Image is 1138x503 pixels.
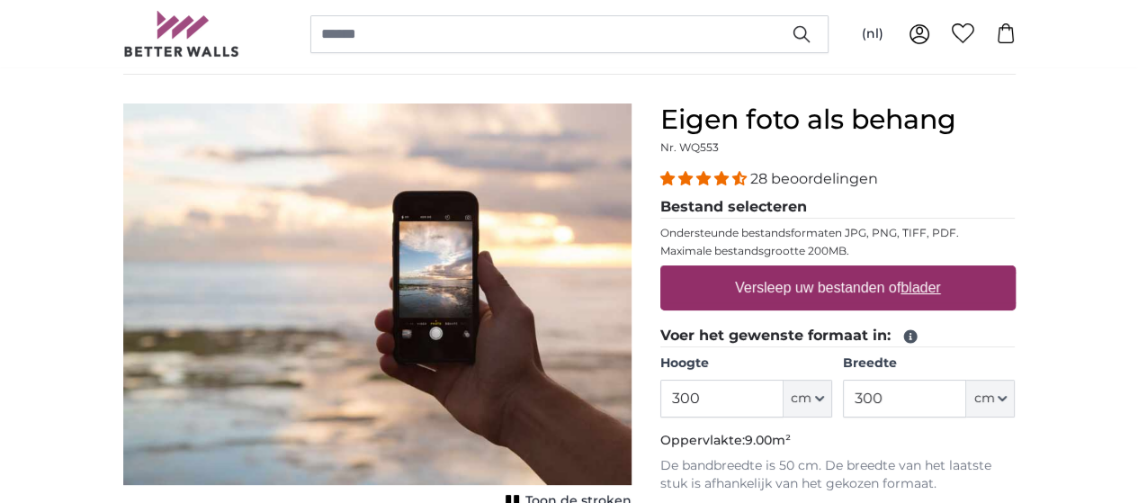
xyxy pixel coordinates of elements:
[660,325,1016,347] legend: Voer het gewenste formaat in:
[966,380,1015,418] button: cm
[660,457,1016,493] p: De bandbreedte is 50 cm. De breedte van het laatste stuk is afhankelijk van het gekozen formaat.
[750,170,878,187] span: 28 beoordelingen
[973,390,994,408] span: cm
[660,355,832,373] label: Hoogte
[791,390,811,408] span: cm
[660,196,1016,219] legend: Bestand selecteren
[901,280,940,295] u: blader
[660,244,1016,258] p: Maximale bestandsgrootte 200MB.
[660,103,1016,136] h1: Eigen foto als behang
[660,432,1016,450] p: Oppervlakte:
[728,270,948,306] label: Versleep uw bestanden of
[123,103,632,485] img: personalised-photo
[784,380,832,418] button: cm
[660,140,719,154] span: Nr. WQ553
[745,432,791,448] span: 9.00m²
[847,18,898,50] button: (nl)
[660,170,750,187] span: 4.32 stars
[660,226,1016,240] p: Ondersteunde bestandsformaten JPG, PNG, TIFF, PDF.
[123,11,240,57] img: Betterwalls
[843,355,1015,373] label: Breedte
